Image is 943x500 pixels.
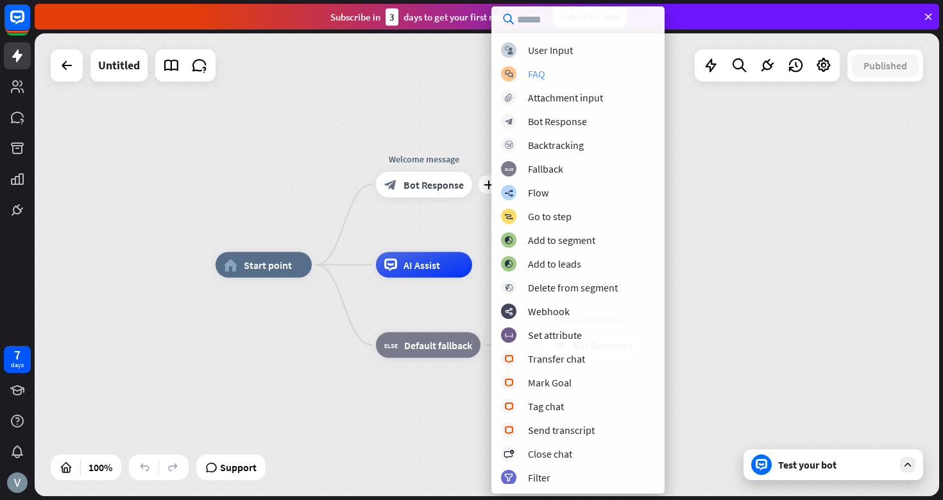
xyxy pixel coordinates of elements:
span: Start point [244,259,292,272]
i: builder_tree [504,189,513,197]
div: Bot Response [528,115,587,128]
div: Close chat [528,447,572,460]
i: block_livechat [504,426,514,435]
div: 100% [85,457,116,478]
div: 7 [14,349,21,361]
i: plus [484,180,493,189]
i: block_bot_response [505,117,513,126]
div: Webhook [528,305,570,318]
i: block_close_chat [504,450,514,458]
span: Bot Response [404,178,464,191]
span: Default fallback [404,339,472,352]
i: block_delete_from_segment [505,284,513,292]
i: filter [504,474,513,482]
i: block_livechat [504,402,514,411]
i: block_livechat [504,379,514,387]
i: block_user_input [505,46,513,55]
div: Welcome message [366,153,482,166]
div: FAQ [528,67,545,80]
div: 3 [386,8,398,26]
div: Mark Goal [528,376,572,389]
div: Filter [528,471,550,484]
i: block_add_to_segment [504,260,513,268]
i: block_goto [504,212,513,221]
div: Add to leads [528,257,581,270]
i: block_faq [505,70,513,78]
span: AI Assist [404,259,440,272]
div: Untitled [98,49,140,82]
span: Support [220,457,257,478]
i: block_set_attribute [505,331,513,340]
i: webhooks [505,307,513,316]
button: Published [852,54,919,77]
div: Tag chat [528,400,564,413]
i: block_backtracking [505,141,513,150]
div: Attachment input [528,91,603,104]
i: home_2 [224,259,237,272]
div: User Input [528,44,573,56]
div: days [11,361,24,370]
div: Transfer chat [528,352,585,365]
button: Open LiveChat chat widget [10,5,49,44]
div: Subscribe in days to get your first month for $1 [330,8,542,26]
i: block_fallback [384,339,398,352]
div: Backtracking [528,139,584,151]
div: Fallback [528,162,563,175]
i: block_bot_response [384,178,397,191]
div: Add to segment [528,234,595,246]
i: block_livechat [504,355,514,363]
div: Set attribute [528,329,582,341]
i: block_attachment [505,94,513,102]
div: Test your bot [778,458,894,471]
div: Send transcript [528,424,595,436]
div: Delete from segment [528,281,618,294]
div: Go to step [528,210,572,223]
a: 7 days [4,346,31,373]
i: block_add_to_segment [504,236,513,245]
i: block_fallback [505,165,513,173]
div: Flow [528,186,548,199]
